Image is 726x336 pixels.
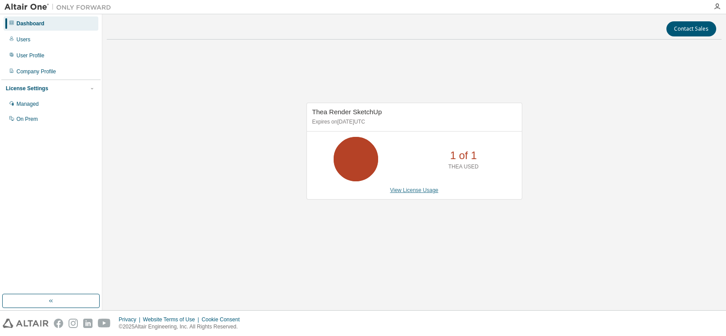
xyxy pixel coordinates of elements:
div: Cookie Consent [202,316,245,323]
img: facebook.svg [54,319,63,328]
button: Contact Sales [666,21,716,36]
div: Dashboard [16,20,44,27]
div: Company Profile [16,68,56,75]
img: altair_logo.svg [3,319,48,328]
p: 1 of 1 [450,148,477,163]
img: instagram.svg [69,319,78,328]
p: Expires on [DATE] UTC [312,118,514,126]
div: Users [16,36,30,43]
div: License Settings [6,85,48,92]
div: Website Terms of Use [143,316,202,323]
img: linkedin.svg [83,319,93,328]
div: On Prem [16,116,38,123]
img: youtube.svg [98,319,111,328]
img: Altair One [4,3,116,12]
a: View License Usage [390,187,439,193]
span: Thea Render SketchUp [312,108,382,116]
p: © 2025 Altair Engineering, Inc. All Rights Reserved. [119,323,245,331]
div: Privacy [119,316,143,323]
p: THEA USED [448,163,479,171]
div: Managed [16,100,39,108]
div: User Profile [16,52,44,59]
